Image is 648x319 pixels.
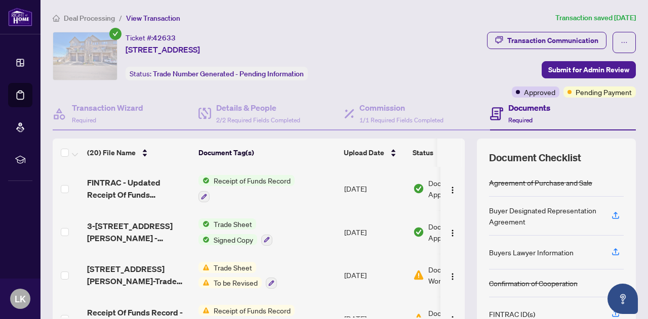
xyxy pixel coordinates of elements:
[210,305,295,316] span: Receipt of Funds Record
[428,177,491,200] span: Document Approved
[126,14,180,23] span: View Transaction
[508,102,550,114] h4: Documents
[444,224,461,240] button: Logo
[449,186,457,194] img: Logo
[444,267,461,283] button: Logo
[508,116,533,124] span: Required
[194,139,340,167] th: Document Tag(s)
[126,32,176,43] div: Ticket #:
[126,43,200,56] span: [STREET_ADDRESS]
[413,269,424,281] img: Document Status
[428,221,491,243] span: Document Approved
[413,226,424,238] img: Document Status
[198,175,295,202] button: Status IconReceipt of Funds Record
[428,264,491,286] span: Document Needs Work
[210,262,256,273] span: Trade Sheet
[210,218,256,230] span: Trade Sheet
[359,102,443,114] h4: Commission
[449,272,457,281] img: Logo
[198,175,210,186] img: Status Icon
[64,14,115,23] span: Deal Processing
[210,175,295,186] span: Receipt of Funds Record
[344,147,384,158] span: Upload Date
[53,32,117,80] img: IMG-X12260984_1.jpg
[489,278,578,289] div: Confirmation of Cooperation
[198,234,210,245] img: Status Icon
[489,151,581,165] span: Document Checklist
[340,254,409,297] td: [DATE]
[72,116,96,124] span: Required
[198,262,277,289] button: Status IconTrade SheetStatus IconTo be Revised
[413,147,433,158] span: Status
[340,210,409,254] td: [DATE]
[449,229,457,237] img: Logo
[198,305,210,316] img: Status Icon
[340,167,409,210] td: [DATE]
[119,12,122,24] li: /
[87,220,190,244] span: 3-[STREET_ADDRESS][PERSON_NAME] - REVISED TRADE SHEET TO BE REVIEWED.pdf
[15,292,26,306] span: LK
[87,263,190,287] span: [STREET_ADDRESS][PERSON_NAME]-Trade Sheet-Signed.pdf
[576,86,632,98] span: Pending Payment
[489,205,599,227] div: Buyer Designated Representation Agreement
[153,69,304,78] span: Trade Number Generated - Pending Information
[487,32,606,49] button: Transaction Communication
[210,277,262,288] span: To be Revised
[507,32,598,49] div: Transaction Communication
[53,15,60,22] span: home
[8,8,32,26] img: logo
[555,12,636,24] article: Transaction saved [DATE]
[87,147,136,158] span: (20) File Name
[109,28,121,40] span: check-circle
[83,139,194,167] th: (20) File Name
[210,234,257,245] span: Signed Copy
[126,67,308,80] div: Status:
[542,61,636,78] button: Submit for Admin Review
[621,39,628,46] span: ellipsis
[413,183,424,194] img: Document Status
[489,247,574,258] div: Buyers Lawyer Information
[444,180,461,197] button: Logo
[198,262,210,273] img: Status Icon
[409,139,495,167] th: Status
[216,116,300,124] span: 2/2 Required Fields Completed
[198,218,210,230] img: Status Icon
[607,284,638,314] button: Open asap
[198,218,272,246] button: Status IconTrade SheetStatus IconSigned Copy
[198,277,210,288] img: Status Icon
[72,102,143,114] h4: Transaction Wizard
[359,116,443,124] span: 1/1 Required Fields Completed
[524,86,555,98] span: Approved
[216,102,300,114] h4: Details & People
[489,177,592,188] div: Agreement of Purchase and Sale
[340,139,409,167] th: Upload Date
[87,176,190,201] span: FINTRAC - Updated Receipt Of Funds Record.pdf
[548,62,629,78] span: Submit for Admin Review
[153,33,176,42] span: 42633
